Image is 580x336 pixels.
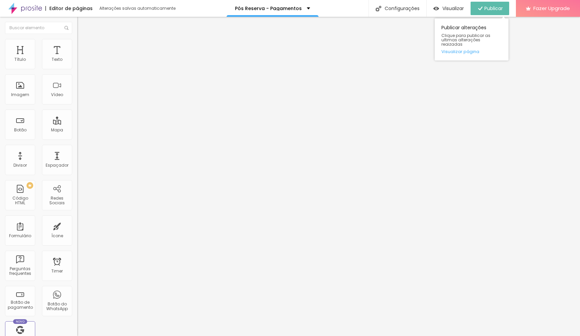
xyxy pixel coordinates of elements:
[13,319,28,324] div: Novo
[441,49,502,54] a: Visualizar página
[376,6,381,11] img: Icone
[11,92,29,97] div: Imagem
[51,234,63,238] div: Ícone
[435,18,509,60] div: Publicar alterações
[51,92,63,97] div: Vídeo
[51,269,63,274] div: Timer
[7,266,33,276] div: Perguntas frequentes
[44,196,70,206] div: Redes Sociais
[235,6,302,11] p: Pós Reserva - Pagamentos
[45,6,93,11] div: Editor de páginas
[427,2,471,15] button: Visualizar
[44,302,70,311] div: Botão do WhatsApp
[7,196,33,206] div: Código HTML
[442,6,464,11] span: Visualizar
[7,300,33,310] div: Botão de pagamento
[533,5,570,11] span: Fazer Upgrade
[13,163,27,168] div: Divisor
[441,33,502,47] span: Clique para publicar as ultimas alterações reaizadas
[433,6,439,11] img: view-1.svg
[14,128,27,132] div: Botão
[64,26,68,30] img: Icone
[77,17,580,336] iframe: Editor
[5,22,72,34] input: Buscar elemento
[9,234,31,238] div: Formulário
[484,6,503,11] span: Publicar
[51,128,63,132] div: Mapa
[99,6,177,10] div: Alterações salvas automaticamente
[46,163,68,168] div: Espaçador
[471,2,509,15] button: Publicar
[14,57,26,62] div: Título
[52,57,62,62] div: Texto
